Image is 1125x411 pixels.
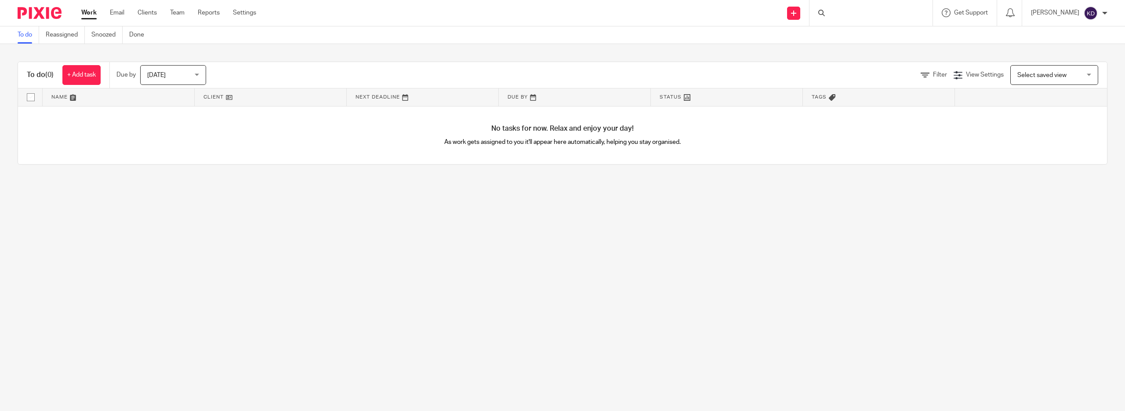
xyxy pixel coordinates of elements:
a: + Add task [62,65,101,85]
h4: No tasks for now. Relax and enjoy your day! [18,124,1107,133]
img: Pixie [18,7,62,19]
a: To do [18,26,39,44]
img: svg%3E [1084,6,1098,20]
a: Snoozed [91,26,123,44]
a: Reports [198,8,220,17]
p: [PERSON_NAME] [1031,8,1079,17]
span: Select saved view [1017,72,1067,78]
a: Work [81,8,97,17]
a: Done [129,26,151,44]
span: Filter [933,72,947,78]
span: View Settings [966,72,1004,78]
span: Tags [812,95,827,99]
p: Due by [116,70,136,79]
a: Team [170,8,185,17]
a: Reassigned [46,26,85,44]
a: Clients [138,8,157,17]
a: Email [110,8,124,17]
a: Settings [233,8,256,17]
h1: To do [27,70,54,80]
span: [DATE] [147,72,166,78]
span: Get Support [954,10,988,16]
p: As work gets assigned to you it'll appear here automatically, helping you stay organised. [290,138,835,147]
span: (0) [45,71,54,78]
